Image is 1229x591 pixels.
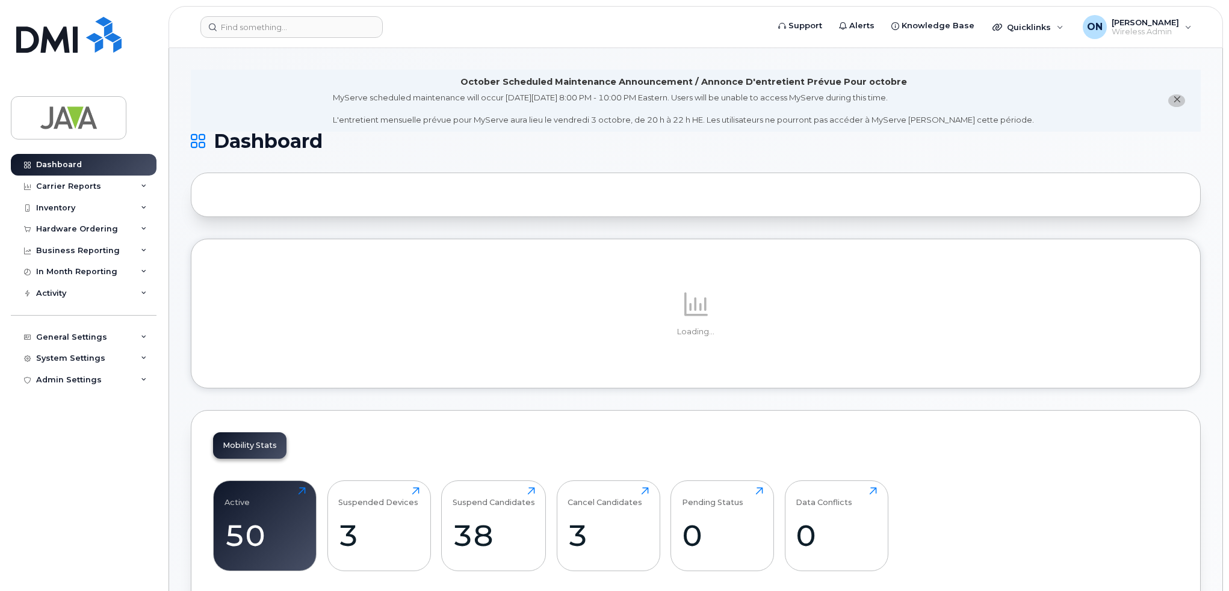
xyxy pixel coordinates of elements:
[224,487,250,507] div: Active
[682,518,763,553] div: 0
[796,487,852,507] div: Data Conflicts
[796,487,877,564] a: Data Conflicts0
[568,487,642,507] div: Cancel Candidates
[568,487,649,564] a: Cancel Candidates3
[338,487,419,564] a: Suspended Devices3
[213,326,1178,337] p: Loading...
[214,132,323,150] span: Dashboard
[333,92,1034,126] div: MyServe scheduled maintenance will occur [DATE][DATE] 8:00 PM - 10:00 PM Eastern. Users will be u...
[1168,94,1185,107] button: close notification
[568,518,649,553] div: 3
[453,518,535,553] div: 38
[224,487,306,564] a: Active50
[682,487,763,564] a: Pending Status0
[460,76,907,88] div: October Scheduled Maintenance Announcement / Annonce D'entretient Prévue Pour octobre
[224,518,306,553] div: 50
[453,487,535,564] a: Suspend Candidates38
[338,518,419,553] div: 3
[682,487,743,507] div: Pending Status
[453,487,535,507] div: Suspend Candidates
[338,487,418,507] div: Suspended Devices
[796,518,877,553] div: 0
